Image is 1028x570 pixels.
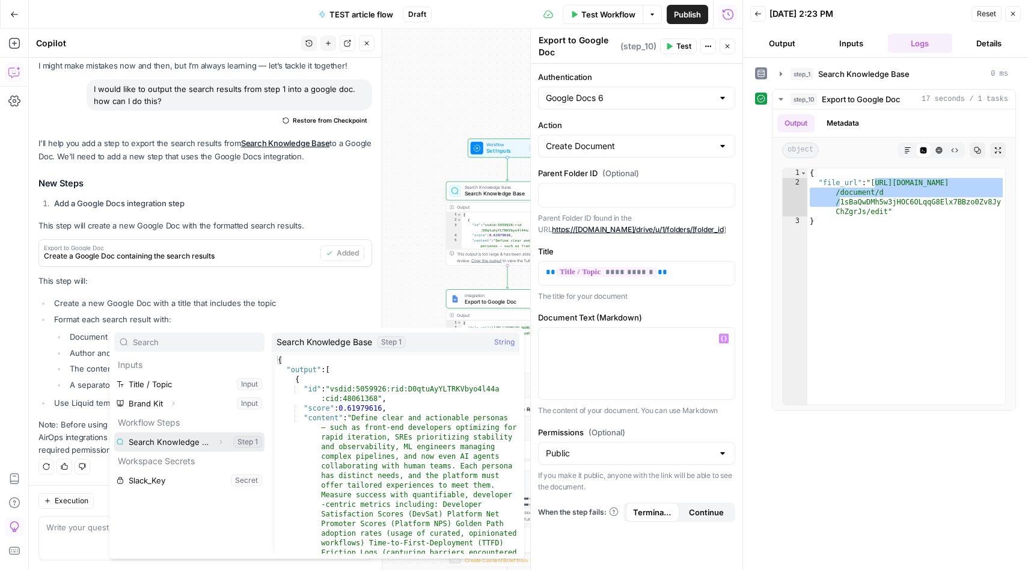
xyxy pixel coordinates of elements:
[114,432,265,452] button: Select variable Search Knowledge Base
[67,363,372,375] li: The content itself
[465,292,546,299] span: Integration
[457,320,461,326] span: Toggle code folding, rows 1 through 3
[538,311,735,323] label: Document Text (Markdown)
[114,355,265,375] p: Inputs
[991,69,1008,79] span: 0 ms
[819,34,884,53] button: Inputs
[750,34,815,53] button: Output
[293,115,367,125] span: Restore from Checkpoint
[51,313,372,391] li: Format each search result with:
[114,375,265,394] button: Select variable Title / Topic
[38,60,372,72] p: I might make mistakes now and then, but I’m always learning — let’s tackle it together!
[667,5,708,24] button: Publish
[538,405,735,417] p: The content of your document. You can use Markdown
[486,147,525,155] span: Set Inputs
[446,212,462,218] div: 1
[791,68,813,80] span: step_1
[957,34,1021,53] button: Details
[36,37,298,49] div: Copilot
[38,493,94,509] button: Execution
[55,495,88,506] span: Execution
[538,507,619,518] a: When the step fails:
[114,452,265,471] p: Workspace Secrets
[67,347,372,359] li: Author and date (if available)
[446,548,569,567] div: Power AgentCreate Content Brief from KeywordStep 2
[538,119,735,131] label: Action
[494,336,515,348] span: String
[38,275,372,287] p: This step will:
[465,190,548,198] span: Search Knowledge Base
[377,336,406,348] div: Step 1
[446,289,569,373] div: IntegrationExport to Google DocStep 10Output{ "file_url":"[URL][DOMAIN_NAME] /d/1sBaQwDMh5w3jHOC6...
[506,158,509,180] g: Edge from start to step_1
[44,245,316,251] span: Export to Google Doc
[538,245,735,257] label: Title
[451,295,459,302] img: Instagram%20post%20-%201%201.png
[457,251,566,263] div: This output is too large & has been abbreviated for review. to view the full content.
[602,167,639,179] span: (Optional)
[51,397,372,409] li: Use Liquid templating to iterate through and format all search results
[277,336,372,348] span: Search Knowledge Base
[457,212,461,218] span: Toggle code folding, rows 1 through 7
[971,6,1002,22] button: Reset
[633,506,672,518] span: Terminate Workflow
[977,8,996,19] span: Reset
[337,248,359,259] span: Added
[311,5,400,24] button: TEST article flow
[446,222,462,233] div: 3
[538,426,735,438] label: Permissions
[674,8,701,20] span: Publish
[465,184,548,191] span: Search Knowledge Base
[114,471,265,490] button: Select variable Slack_Key
[87,79,372,111] div: I would like to output the search results from step 1 into a google doc. how can I do this?
[133,336,259,348] input: Search
[408,9,426,20] span: Draft
[67,331,372,343] li: Document name as a heading
[446,325,462,341] div: 2
[552,225,723,234] a: https://[DOMAIN_NAME]/drive/u/1/folders/[folder_id
[922,94,1008,105] span: 17 seconds / 1 tasks
[446,320,462,326] div: 1
[660,38,697,54] button: Test
[38,219,372,232] p: This step will create a new Google Doc with the formatted search results.
[783,168,807,178] div: 1
[819,114,866,132] button: Metadata
[446,138,569,158] div: WorkflowSet InputsInputs
[446,182,569,266] div: Search Knowledge BaseSearch Knowledge BaseStep 1Output[ { "id":"vsdid:5059926:rid :D0qtuAyYLTRKVb...
[457,312,547,319] div: Output
[777,114,815,132] button: Output
[546,140,713,152] input: Create Document
[773,64,1015,84] button: 0 ms
[783,178,807,216] div: 2
[471,258,501,263] span: Copy the output
[888,34,952,53] button: Logs
[581,8,635,20] span: Test Workflow
[38,176,372,191] h3: New Steps
[329,8,393,20] span: TEST article flow
[457,204,557,210] div: Output
[465,556,547,564] span: Create Content Brief from Keyword
[38,137,372,162] p: I'll help you add a step to export the search results from to a Google Doc. We'll need to add a n...
[679,503,733,522] button: Continue
[800,168,807,178] span: Toggle code folding, rows 1 through 3
[538,470,735,493] p: If you make it public, anyone with the link will be able to see the document.
[54,198,185,208] strong: Add a Google Docs integration step
[818,68,910,80] span: Search Knowledge Base
[539,34,617,58] textarea: Export to Google Doc
[538,212,735,236] p: Parent Folder ID found in the URL ]
[38,418,372,456] p: Note: Before using this step, make sure you have authenticated your Google account in the AirOps ...
[44,251,316,262] span: Create a Google Doc containing the search results
[773,90,1015,109] button: 17 seconds / 1 tasks
[546,92,713,104] input: Google Docs 6
[538,167,735,179] label: Parent Folder ID
[114,413,265,432] p: Workflow Steps
[791,93,817,105] span: step_10
[446,233,462,238] div: 4
[782,142,819,158] span: object
[773,109,1015,410] div: 17 seconds / 1 tasks
[67,379,372,391] li: A separator between entries
[278,113,372,127] button: Restore from Checkpoint
[538,71,735,83] label: Authentication
[114,394,265,413] button: Select variable Brand Kit
[620,40,656,52] span: ( step_10 )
